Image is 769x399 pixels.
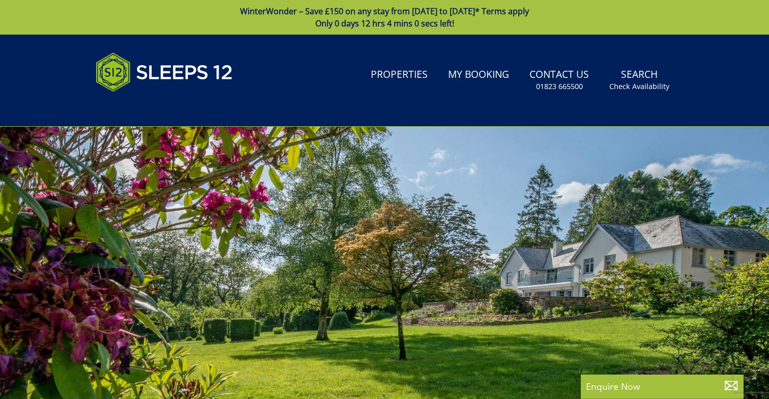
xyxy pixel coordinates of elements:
a: Properties [367,64,432,87]
small: Check Availability [609,81,669,92]
p: Enquire Now [586,380,738,393]
img: Sleeps 12 [96,47,233,98]
a: Contact Us01823 665500 [525,64,593,97]
span: Only 0 days 12 hrs 4 mins 0 secs left! [315,18,454,29]
iframe: Customer reviews powered by Trustpilot [91,104,197,112]
a: My Booking [444,64,513,87]
a: SearchCheck Availability [605,64,673,97]
small: 01823 665500 [536,81,583,92]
